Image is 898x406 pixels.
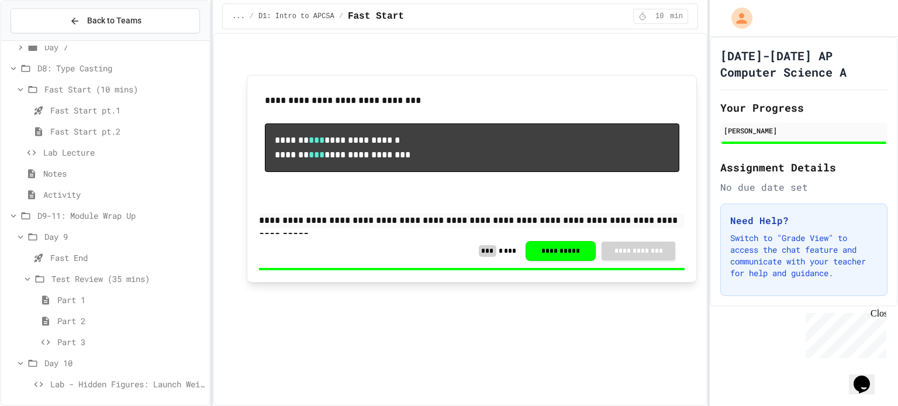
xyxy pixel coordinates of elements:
span: min [670,12,683,21]
span: / [339,12,343,21]
span: Part 3 [57,336,205,348]
span: ... [232,12,245,21]
span: Fast End [50,252,205,264]
span: Fast Start pt.1 [50,104,205,116]
div: No due date set [720,180,887,194]
span: Part 2 [57,315,205,327]
span: Part 1 [57,294,205,306]
h1: [DATE]-[DATE] AP Computer Science A [720,47,887,80]
button: Back to Teams [11,8,200,33]
iframe: chat widget [849,359,886,394]
span: Lab - Hidden Figures: Launch Weight Calculator [50,378,205,390]
span: Day 10 [44,357,205,369]
div: Chat with us now!Close [5,5,81,74]
span: D8: Type Casting [37,62,205,74]
div: [PERSON_NAME] [724,125,884,136]
span: D1: Intro to APCSA [258,12,334,21]
span: Back to Teams [87,15,141,27]
span: Day 9 [44,230,205,243]
h3: Need Help? [730,214,878,228]
span: Lab Lecture [43,146,205,159]
span: Fast Start (10 mins) [44,83,205,95]
span: Fast Start pt.2 [50,125,205,137]
span: 10 [650,12,669,21]
h2: Your Progress [720,99,887,116]
p: Switch to "Grade View" to access the chat feature and communicate with your teacher for help and ... [730,232,878,279]
iframe: chat widget [801,308,886,358]
span: Day 7 [44,41,205,53]
h2: Assignment Details [720,159,887,176]
span: / [250,12,254,21]
span: D9-11: Module Wrap Up [37,209,205,222]
span: Activity [43,188,205,201]
span: Test Review (35 mins) [51,273,205,285]
span: Notes [43,167,205,180]
span: Fast Start [348,9,404,23]
div: My Account [719,5,755,32]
